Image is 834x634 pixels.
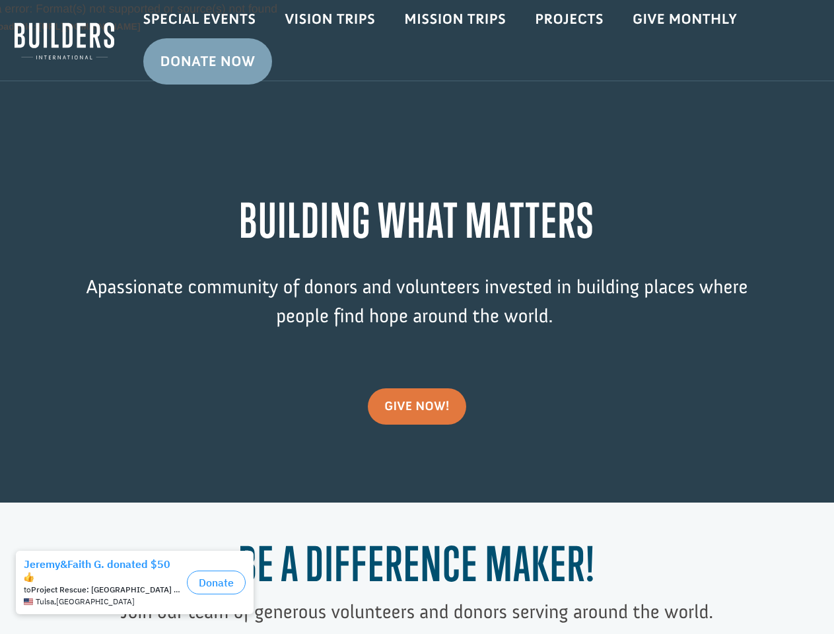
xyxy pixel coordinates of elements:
[143,38,273,85] a: Donate Now
[31,40,216,50] strong: Project Rescue: [GEOGRAPHIC_DATA] Safe House
[24,28,34,38] img: emoji thumbsUp
[83,193,750,254] h1: BUILDING WHAT MATTERS
[36,53,135,62] span: Tulsa , [GEOGRAPHIC_DATA]
[121,600,713,623] span: Join our team of generous volunteers and donors serving around the world.
[86,275,97,299] span: A
[83,536,750,598] h1: Be a Difference Maker!
[187,26,246,50] button: Donate
[368,388,466,425] a: give now!
[24,13,182,40] div: Jeremy&Faith G. donated $50
[15,20,114,61] img: Builders International
[24,53,33,62] img: US.png
[24,41,182,50] div: to
[83,273,750,350] p: passionate community of donors and volunteers invested in building places where people find hope ...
